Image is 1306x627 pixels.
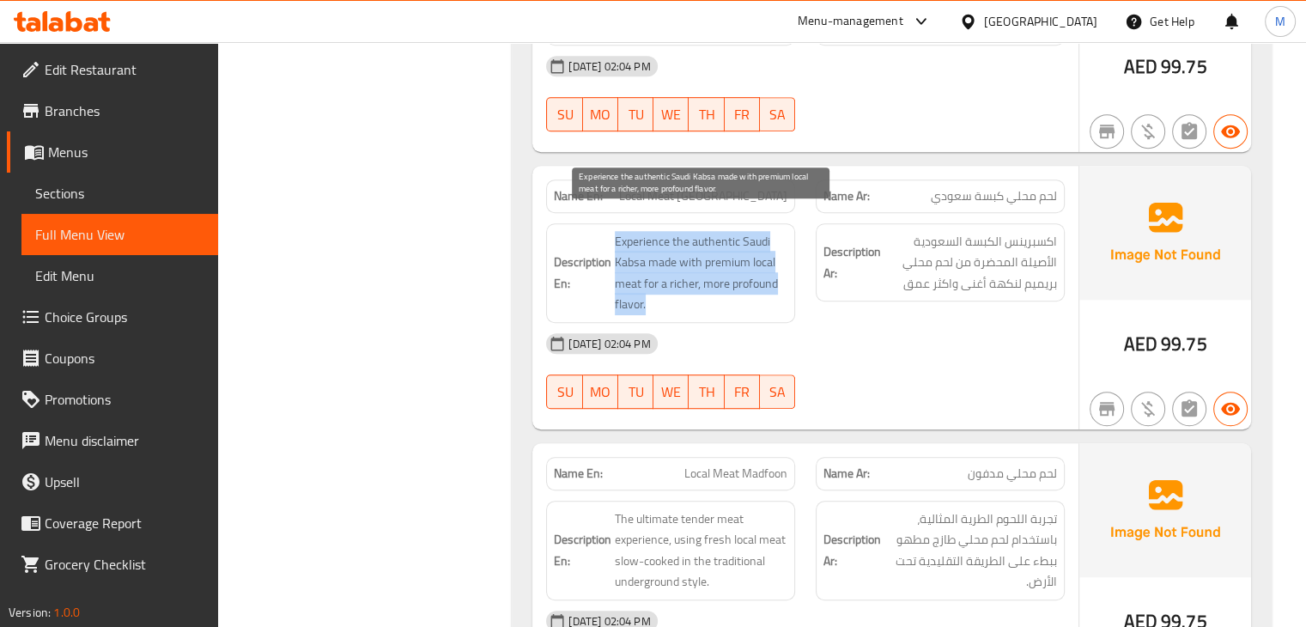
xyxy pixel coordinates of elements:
[35,183,204,204] span: Sections
[9,601,51,624] span: Version:
[823,465,870,483] strong: Name Ar:
[1090,392,1124,426] button: Not branch specific item
[1172,392,1206,426] button: Not has choices
[619,187,787,205] span: Local Meat [GEOGRAPHIC_DATA]
[21,214,218,255] a: Full Menu View
[767,380,788,405] span: SA
[562,58,657,75] span: [DATE] 02:04 PM
[562,336,657,352] span: [DATE] 02:04 PM
[615,231,787,315] span: Experience the authentic Saudi Kabsa made with premium local meat for a richer, more profound fla...
[1090,114,1124,149] button: Not branch specific item
[583,374,618,409] button: MO
[1275,12,1285,31] span: M
[984,12,1097,31] div: [GEOGRAPHIC_DATA]
[884,508,1057,593] span: تجربة اللحوم الطرية المثالية، باستخدام لحم محلي طازج مطهو ببطء على الطريقة التقليدية تحت الأرض.
[590,380,611,405] span: MO
[546,374,582,409] button: SU
[7,90,218,131] a: Branches
[1213,392,1248,426] button: Available
[45,100,204,121] span: Branches
[48,142,204,162] span: Menus
[1161,327,1207,361] span: 99.75
[732,380,753,405] span: FR
[696,380,717,405] span: TH
[546,97,582,131] button: SU
[45,554,204,575] span: Grocery Checklist
[554,529,611,571] strong: Description En:
[7,338,218,379] a: Coupons
[660,380,682,405] span: WE
[660,102,682,127] span: WE
[1131,114,1165,149] button: Purchased item
[653,97,689,131] button: WE
[1161,50,1207,83] span: 99.75
[7,544,218,585] a: Grocery Checklist
[45,389,204,410] span: Promotions
[1123,327,1157,361] span: AED
[823,241,881,283] strong: Description Ar:
[554,187,603,205] strong: Name En:
[823,187,870,205] strong: Name Ar:
[725,374,760,409] button: FR
[684,465,787,483] span: Local Meat Madfoon
[554,465,603,483] strong: Name En:
[45,513,204,533] span: Coverage Report
[1131,392,1165,426] button: Purchased item
[625,102,647,127] span: TU
[760,374,795,409] button: SA
[7,420,218,461] a: Menu disclaimer
[1213,114,1248,149] button: Available
[45,430,204,451] span: Menu disclaimer
[823,529,881,571] strong: Description Ar:
[725,97,760,131] button: FR
[696,102,717,127] span: TH
[618,374,653,409] button: TU
[7,131,218,173] a: Menus
[53,601,80,624] span: 1.0.0
[554,252,611,294] strong: Description En:
[21,255,218,296] a: Edit Menu
[7,502,218,544] a: Coverage Report
[798,11,903,32] div: Menu-management
[689,97,724,131] button: TH
[653,374,689,409] button: WE
[931,187,1057,205] span: لحم محلي كبسة سعودي
[45,348,204,368] span: Coupons
[554,102,575,127] span: SU
[618,97,653,131] button: TU
[7,296,218,338] a: Choice Groups
[732,102,753,127] span: FR
[21,173,218,214] a: Sections
[35,224,204,245] span: Full Menu View
[7,461,218,502] a: Upsell
[7,379,218,420] a: Promotions
[45,472,204,492] span: Upsell
[760,97,795,131] button: SA
[590,102,611,127] span: MO
[1079,443,1251,577] img: Ae5nvW7+0k+MAAAAAElFTkSuQmCC
[1123,50,1157,83] span: AED
[767,102,788,127] span: SA
[7,49,218,90] a: Edit Restaurant
[968,465,1057,483] span: لحم محلي مدفون
[554,380,575,405] span: SU
[625,380,647,405] span: TU
[583,97,618,131] button: MO
[884,231,1057,295] span: اكسبرينس الكبسة السعودية الأصيلة المحضرة من لحم محلي بريميم لنكهة أغنى واكثر عمق
[615,508,787,593] span: The ultimate tender meat experience, using fresh local meat slow-cooked in the traditional underg...
[1172,114,1206,149] button: Not has choices
[35,265,204,286] span: Edit Menu
[689,374,724,409] button: TH
[1079,166,1251,300] img: Ae5nvW7+0k+MAAAAAElFTkSuQmCC
[45,59,204,80] span: Edit Restaurant
[45,307,204,327] span: Choice Groups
